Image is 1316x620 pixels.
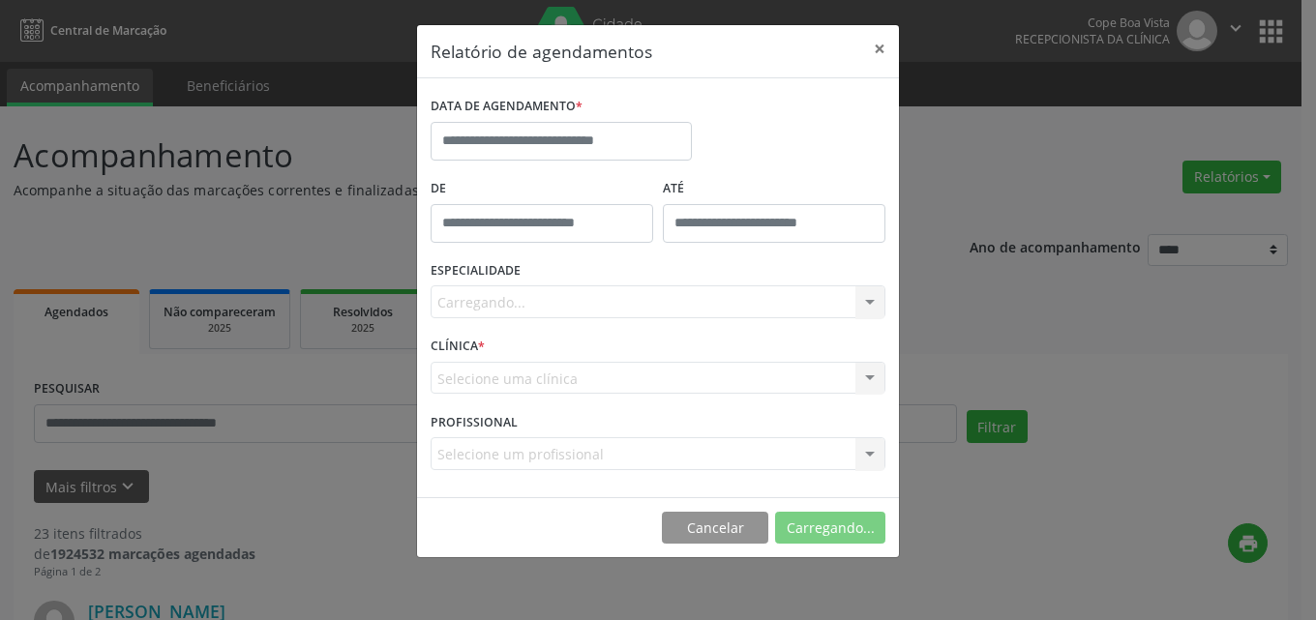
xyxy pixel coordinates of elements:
[662,512,768,545] button: Cancelar
[431,256,521,286] label: ESPECIALIDADE
[431,39,652,64] h5: Relatório de agendamentos
[431,332,485,362] label: CLÍNICA
[431,407,518,437] label: PROFISSIONAL
[431,92,583,122] label: DATA DE AGENDAMENTO
[431,174,653,204] label: De
[860,25,899,73] button: Close
[775,512,885,545] button: Carregando...
[663,174,885,204] label: ATÉ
